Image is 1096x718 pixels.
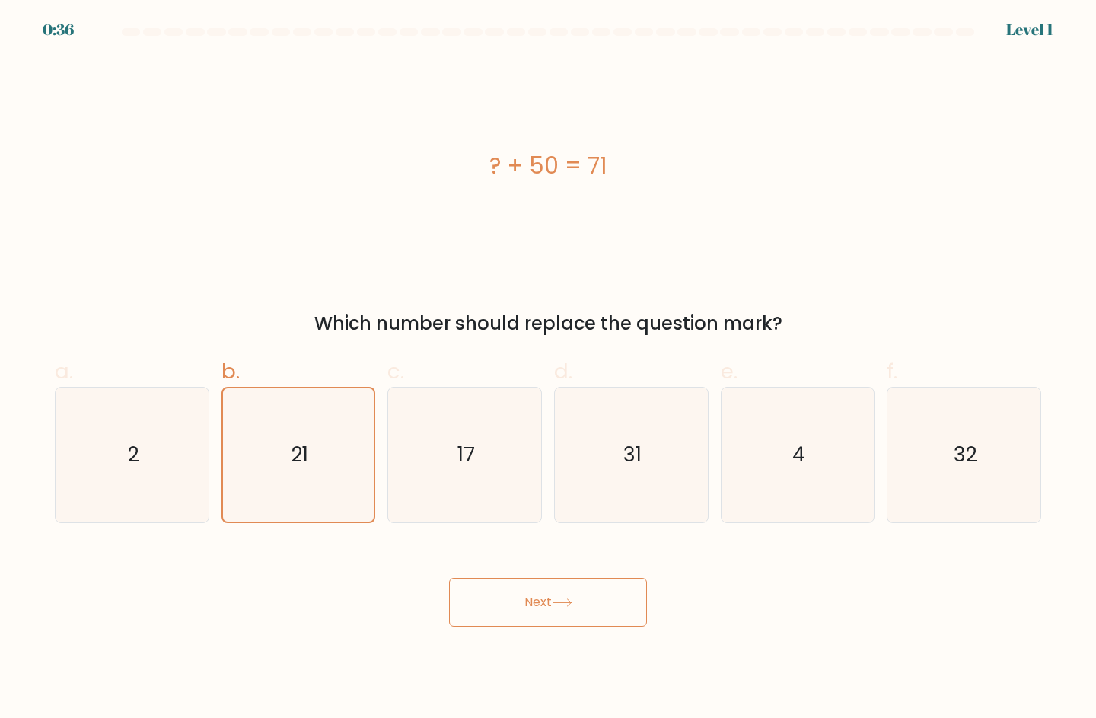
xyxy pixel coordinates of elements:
text: 2 [128,440,139,468]
div: Level 1 [1006,18,1053,41]
span: c. [387,356,404,386]
span: b. [221,356,240,386]
text: 32 [954,440,977,468]
span: f. [887,356,897,386]
div: 0:36 [43,18,74,41]
span: a. [55,356,73,386]
text: 31 [623,440,642,468]
text: 21 [292,441,308,468]
span: d. [554,356,572,386]
button: Next [449,578,647,627]
text: 17 [457,440,474,468]
div: Which number should replace the question mark? [64,310,1032,337]
text: 4 [792,440,805,468]
span: e. [721,356,738,386]
div: ? + 50 = 71 [55,148,1041,183]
